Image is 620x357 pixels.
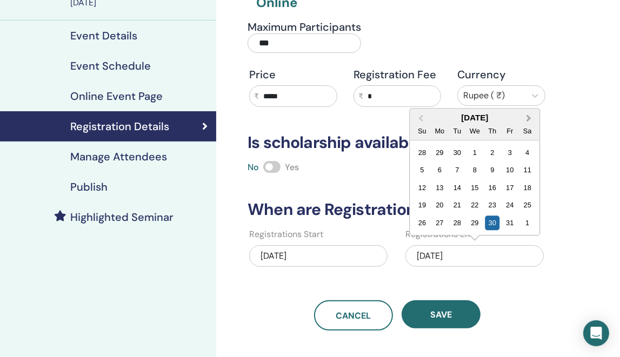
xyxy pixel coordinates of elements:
[468,180,482,195] div: Choose Wednesday, October 15th, 2025
[432,124,447,138] div: Mo
[248,161,259,173] span: No
[430,309,452,320] span: Save
[450,198,464,212] div: Choose Tuesday, October 21st, 2025
[70,59,151,72] h4: Event Schedule
[249,68,337,81] h4: Price
[285,161,299,173] span: Yes
[70,150,167,163] h4: Manage Attendees
[432,145,447,160] div: Choose Monday, September 29th, 2025
[415,180,429,195] div: Choose Sunday, October 12th, 2025
[415,215,429,230] div: Choose Sunday, October 26th, 2025
[468,215,482,230] div: Choose Wednesday, October 29th, 2025
[70,180,108,193] h4: Publish
[410,113,539,122] div: [DATE]
[468,145,482,160] div: Choose Wednesday, October 1st, 2025
[70,211,174,224] h4: Highlighted Seminar
[405,228,475,241] label: Registrations End
[503,180,517,195] div: Choose Friday, October 17th, 2025
[70,90,163,103] h4: Online Event Page
[520,163,535,177] div: Choose Saturday, October 11th, 2025
[503,198,517,212] div: Choose Friday, October 24th, 2025
[405,245,544,267] div: [DATE]
[248,21,361,33] h4: Maximum Participants
[503,145,517,160] div: Choose Friday, October 3rd, 2025
[450,163,464,177] div: Choose Tuesday, October 7th, 2025
[432,180,447,195] div: Choose Monday, October 13th, 2025
[409,108,540,235] div: Choose Date
[415,124,429,138] div: Su
[521,110,538,127] button: Next Month
[254,91,259,102] span: ₹
[485,145,499,160] div: Choose Thursday, October 2nd, 2025
[450,215,464,230] div: Choose Tuesday, October 28th, 2025
[503,124,517,138] div: Fr
[503,215,517,230] div: Choose Friday, October 31st, 2025
[411,110,428,127] button: Previous Month
[583,320,609,346] div: Open Intercom Messenger
[468,124,482,138] div: We
[241,200,554,219] h3: When are Registrations Available?
[485,215,499,230] div: Choose Thursday, October 30th, 2025
[450,180,464,195] div: Choose Tuesday, October 14th, 2025
[314,300,393,331] a: Cancel
[468,163,482,177] div: Choose Wednesday, October 8th, 2025
[336,310,371,321] span: Cancel
[432,198,447,212] div: Choose Monday, October 20th, 2025
[432,163,447,177] div: Choose Monday, October 6th, 2025
[432,215,447,230] div: Choose Monday, October 27th, 2025
[450,124,464,138] div: Tu
[485,124,499,138] div: Th
[485,180,499,195] div: Choose Thursday, October 16th, 2025
[241,133,554,152] h3: Is scholarship available?
[249,245,388,267] div: [DATE]
[70,120,169,133] h4: Registration Details
[520,215,535,230] div: Choose Saturday, November 1st, 2025
[415,198,429,212] div: Choose Sunday, October 19th, 2025
[415,163,429,177] div: Choose Sunday, October 5th, 2025
[520,124,535,138] div: Sa
[485,198,499,212] div: Choose Thursday, October 23rd, 2025
[414,144,536,231] div: Month October, 2025
[248,33,361,53] input: Maximum Participants
[457,68,545,81] h4: Currency
[520,180,535,195] div: Choose Saturday, October 18th, 2025
[503,163,517,177] div: Choose Friday, October 10th, 2025
[249,228,323,241] label: Registrations Start
[415,145,429,160] div: Choose Sunday, September 28th, 2025
[468,198,482,212] div: Choose Wednesday, October 22nd, 2025
[358,91,363,102] span: ₹
[354,68,442,81] h4: Registration Fee
[402,300,481,328] button: Save
[450,145,464,160] div: Choose Tuesday, September 30th, 2025
[520,145,535,160] div: Choose Saturday, October 4th, 2025
[485,163,499,177] div: Choose Thursday, October 9th, 2025
[70,29,137,42] h4: Event Details
[520,198,535,212] div: Choose Saturday, October 25th, 2025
